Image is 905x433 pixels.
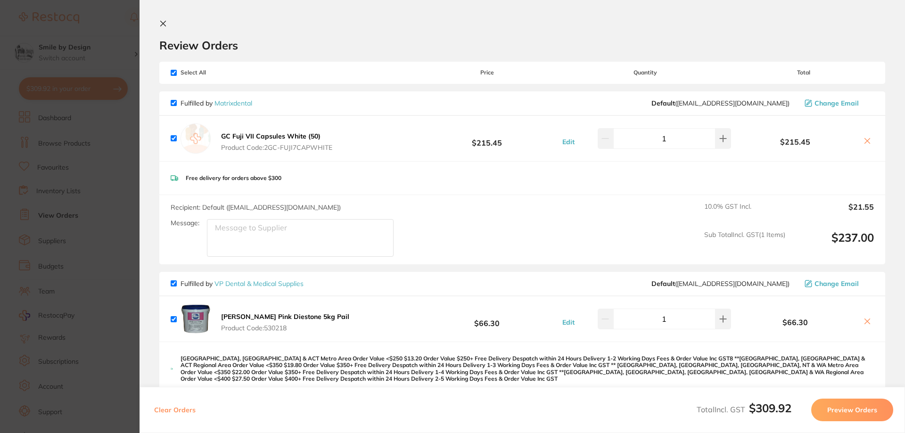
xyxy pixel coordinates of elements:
[733,69,874,76] span: Total
[559,138,577,146] button: Edit
[181,304,211,334] img: b3ZuamZwZw
[651,99,790,107] span: sales@matrixdental.com.au
[221,144,332,151] span: Product Code: 2GC-FUJI7CAPWHITE
[151,399,198,421] button: Clear Orders
[159,38,885,52] h2: Review Orders
[802,279,874,288] button: Change Email
[171,219,199,227] label: Message:
[214,99,252,107] a: Matrixdental
[181,355,874,383] p: [GEOGRAPHIC_DATA], [GEOGRAPHIC_DATA] & ACT Metro Area Order Value <$250 ​$13.20 Order Value $250+...
[814,99,859,107] span: Change Email
[181,280,304,287] p: Fulfilled by
[221,132,321,140] b: GC Fuji VII Capsules White (50)
[733,318,857,327] b: $66.30
[181,123,211,154] img: empty.jpg
[733,138,857,146] b: $215.45
[802,99,874,107] button: Change Email
[793,231,874,257] output: $237.00
[181,99,252,107] p: Fulfilled by
[417,130,557,147] b: $215.45
[171,69,265,76] span: Select All
[221,312,349,321] b: [PERSON_NAME] Pink Diestone 5kg Pail
[749,401,791,415] b: $309.92
[697,405,791,414] span: Total Incl. GST
[651,99,675,107] b: Default
[558,69,733,76] span: Quantity
[186,175,281,181] p: Free delivery for orders above $300
[704,231,785,257] span: Sub Total Incl. GST ( 1 Items)
[651,280,790,287] span: sales@vpdentalandmedical.com.au
[218,312,352,332] button: [PERSON_NAME] Pink Diestone 5kg Pail Product Code:530218
[811,399,893,421] button: Preview Orders
[221,324,349,332] span: Product Code: 530218
[417,310,557,328] b: $66.30
[814,280,859,287] span: Change Email
[651,279,675,288] b: Default
[218,132,335,152] button: GC Fuji VII Capsules White (50) Product Code:2GC-FUJI7CAPWHITE
[559,318,577,327] button: Edit
[171,203,341,212] span: Recipient: Default ( [EMAIL_ADDRESS][DOMAIN_NAME] )
[417,69,557,76] span: Price
[793,203,874,223] output: $21.55
[214,279,304,288] a: VP Dental & Medical Supplies
[704,203,785,223] span: 10.0 % GST Incl.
